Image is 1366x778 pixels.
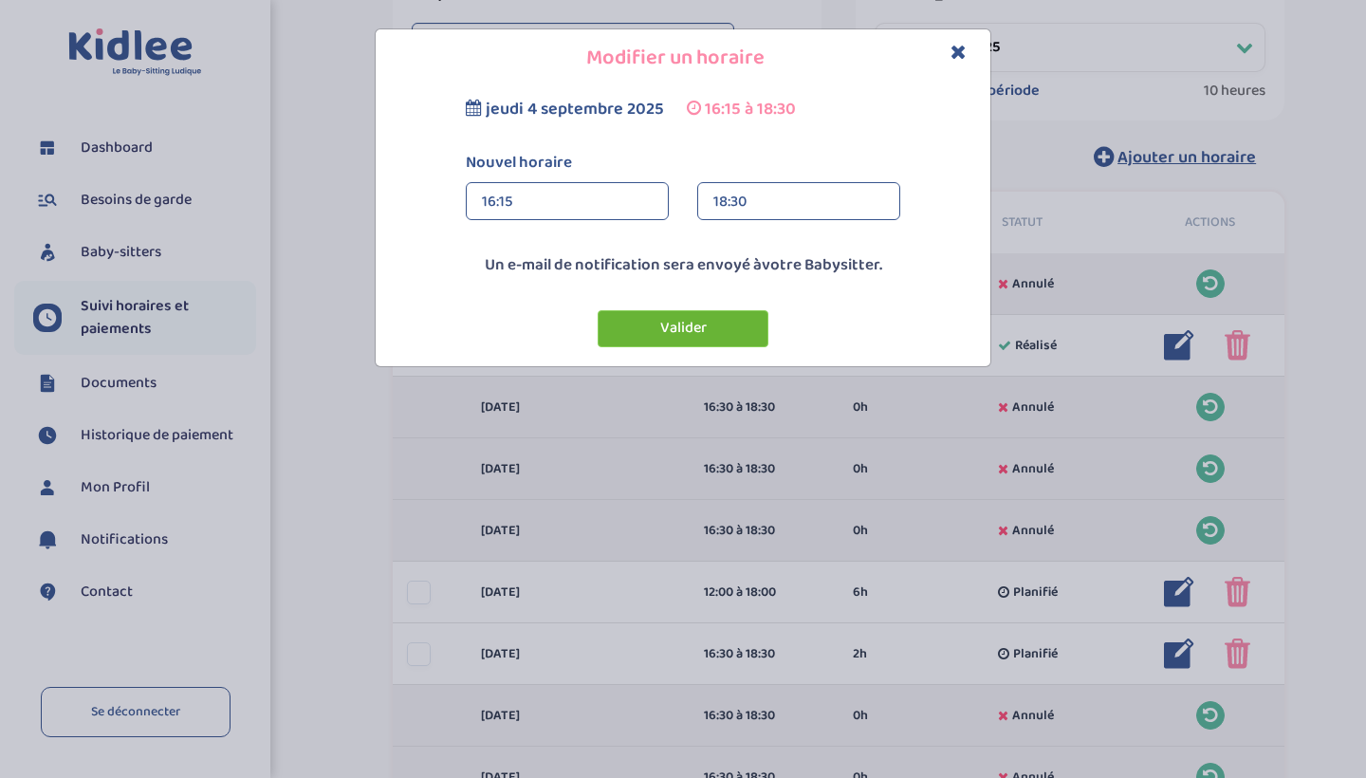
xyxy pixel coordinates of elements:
[482,183,653,221] div: 16:15
[452,151,914,176] label: Nouvel horaire
[951,42,967,64] button: Close
[390,44,976,73] h4: Modifier un horaire
[380,253,986,278] p: Un e-mail de notification sera envoyé à
[705,96,796,122] span: 16:15 à 18:30
[713,183,884,221] div: 18:30
[486,96,664,122] span: jeudi 4 septembre 2025
[598,310,768,347] button: Valider
[762,252,882,278] span: votre Babysitter.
